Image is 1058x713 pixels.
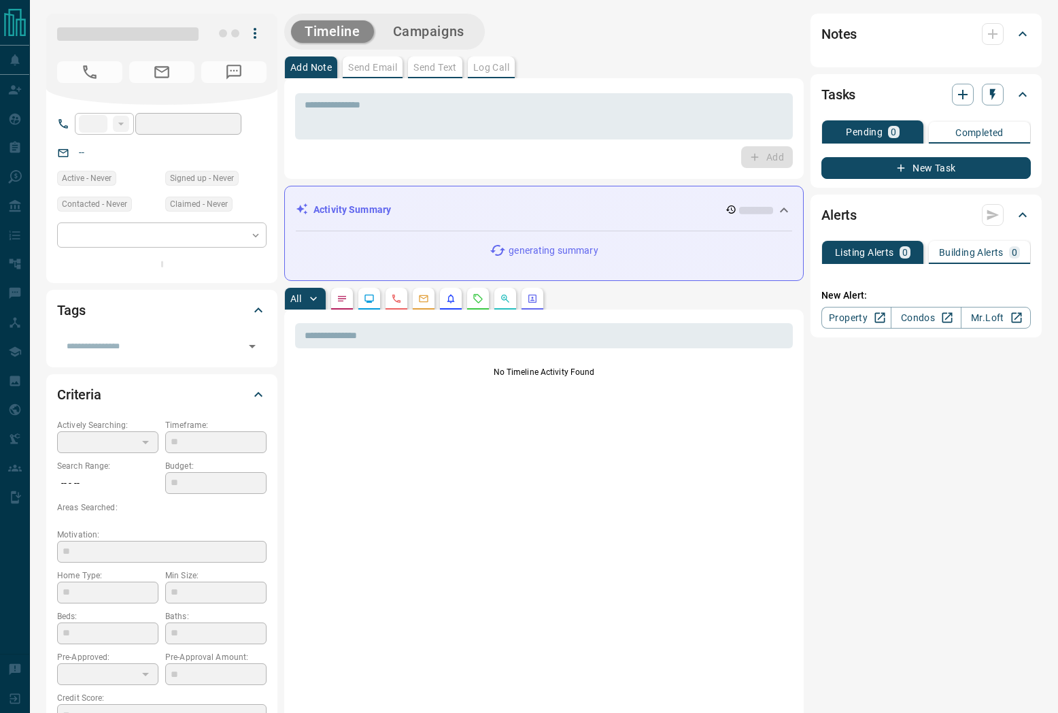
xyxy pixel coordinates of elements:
p: Actively Searching: [57,419,158,431]
p: Timeframe: [165,419,267,431]
button: New Task [821,157,1031,179]
h2: Tasks [821,84,855,105]
svg: Opportunities [500,293,511,304]
span: Active - Never [62,171,112,185]
span: Signed up - Never [170,171,234,185]
span: No Number [201,61,267,83]
h2: Notes [821,23,857,45]
p: Min Size: [165,569,267,582]
p: Building Alerts [939,248,1004,257]
p: No Timeline Activity Found [295,366,793,378]
div: Tasks [821,78,1031,111]
a: Mr.Loft [961,307,1031,329]
button: Timeline [291,20,374,43]
p: Pre-Approval Amount: [165,651,267,663]
p: Pending [846,127,883,137]
p: Motivation: [57,529,267,541]
p: Add Note [290,63,332,72]
p: Completed [955,128,1004,137]
div: Tags [57,294,267,327]
svg: Requests [473,293,483,304]
p: 0 [1012,248,1017,257]
p: All [290,294,301,303]
span: No Number [57,61,122,83]
p: Areas Searched: [57,501,267,514]
span: Contacted - Never [62,197,127,211]
a: Property [821,307,891,329]
div: Notes [821,18,1031,50]
svg: Notes [337,293,347,304]
p: generating summary [509,244,598,258]
svg: Calls [391,293,402,304]
p: Home Type: [57,569,158,582]
p: Activity Summary [313,203,391,217]
div: Activity Summary [296,197,792,222]
p: 0 [902,248,908,257]
p: 0 [891,127,896,137]
div: Alerts [821,199,1031,231]
button: Campaigns [379,20,478,43]
p: Listing Alerts [835,248,894,257]
p: Credit Score: [57,692,267,704]
h2: Tags [57,299,85,321]
div: Criteria [57,378,267,411]
p: New Alert: [821,288,1031,303]
p: Pre-Approved: [57,651,158,663]
svg: Lead Browsing Activity [364,293,375,304]
svg: Emails [418,293,429,304]
p: Beds: [57,610,158,623]
svg: Agent Actions [527,293,538,304]
p: Budget: [165,460,267,472]
a: -- [79,147,84,158]
p: -- - -- [57,472,158,495]
p: Baths: [165,610,267,623]
h2: Alerts [821,204,857,226]
span: No Email [129,61,194,83]
span: Claimed - Never [170,197,228,211]
h2: Criteria [57,384,101,405]
svg: Listing Alerts [445,293,456,304]
button: Open [243,337,262,356]
a: Condos [891,307,961,329]
p: Search Range: [57,460,158,472]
